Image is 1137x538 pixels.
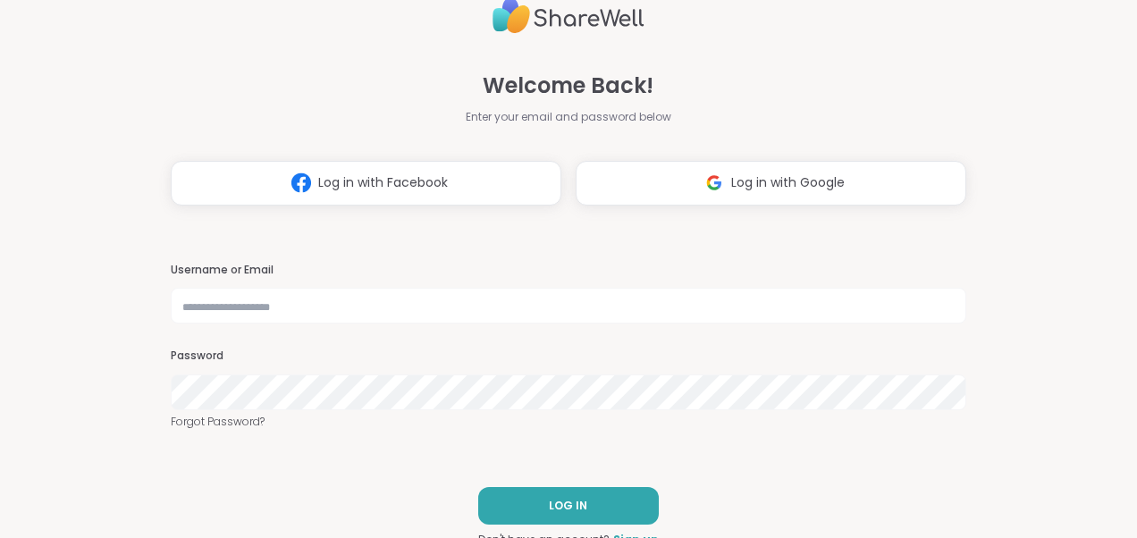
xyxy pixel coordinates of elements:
[171,414,966,430] a: Forgot Password?
[549,498,587,514] span: LOG IN
[466,109,671,125] span: Enter your email and password below
[731,173,845,192] span: Log in with Google
[483,70,653,102] span: Welcome Back!
[284,166,318,199] img: ShareWell Logomark
[318,173,448,192] span: Log in with Facebook
[478,487,659,525] button: LOG IN
[171,161,561,206] button: Log in with Facebook
[171,349,966,364] h3: Password
[576,161,966,206] button: Log in with Google
[697,166,731,199] img: ShareWell Logomark
[171,263,966,278] h3: Username or Email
